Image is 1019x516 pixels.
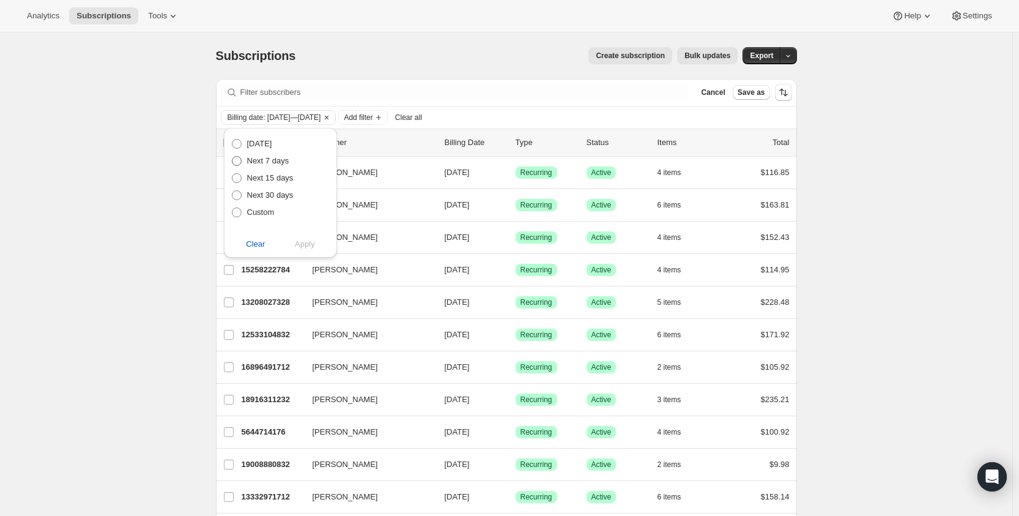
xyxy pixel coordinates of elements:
[247,208,275,217] span: Custom
[228,113,321,122] span: Billing date: [DATE]—[DATE]
[305,195,428,215] button: [PERSON_NAME]
[658,294,695,311] button: 5 items
[591,233,612,242] span: Active
[313,231,378,244] span: [PERSON_NAME]
[521,362,552,372] span: Recurring
[769,460,790,469] span: $9.98
[591,297,612,307] span: Active
[596,51,665,61] span: Create subscription
[943,7,999,24] button: Settings
[658,359,695,376] button: 2 items
[658,196,695,214] button: 6 items
[591,362,612,372] span: Active
[242,491,303,503] p: 13332971712
[761,427,790,436] span: $100.92
[242,136,790,149] div: IDCustomerBilling DateTypeStatusItemsTotal
[445,362,470,372] span: [DATE]
[313,199,378,211] span: [PERSON_NAME]
[521,200,552,210] span: Recurring
[977,462,1007,492] div: Open Intercom Messenger
[658,330,681,340] span: 6 items
[313,166,378,179] span: [PERSON_NAME]
[658,488,695,506] button: 6 items
[313,329,378,341] span: [PERSON_NAME]
[884,7,940,24] button: Help
[221,111,321,124] button: Billing date: Sep 25, 2025—Oct 2, 2025
[247,190,294,200] span: Next 30 days
[658,424,695,441] button: 4 items
[445,233,470,242] span: [DATE]
[242,488,790,506] div: 13332971712[PERSON_NAME][DATE]SuccessRecurringSuccessActive6 items$158.14
[591,395,612,405] span: Active
[242,229,790,246] div: 10310025408[PERSON_NAME][DATE]SuccessRecurringSuccessActive4 items$152.43
[242,296,303,308] p: 13208027328
[591,460,612,469] span: Active
[658,456,695,473] button: 2 items
[242,329,303,341] p: 12533104832
[344,113,372,122] span: Add filter
[141,7,187,24] button: Tools
[591,492,612,502] span: Active
[761,168,790,177] span: $116.85
[521,265,552,275] span: Recurring
[148,11,167,21] span: Tools
[224,234,288,254] button: Clear
[521,492,552,502] span: Recurring
[761,395,790,404] span: $235.21
[696,85,730,100] button: Cancel
[658,362,681,372] span: 2 items
[591,427,612,437] span: Active
[445,330,470,339] span: [DATE]
[743,47,780,64] button: Export
[313,491,378,503] span: [PERSON_NAME]
[658,326,695,343] button: 6 items
[773,136,789,149] p: Total
[658,261,695,279] button: 4 items
[521,168,552,178] span: Recurring
[242,424,790,441] div: 5644714176[PERSON_NAME][DATE]SuccessRecurringSuccessActive4 items$100.92
[313,458,378,471] span: [PERSON_NAME]
[313,426,378,438] span: [PERSON_NAME]
[445,200,470,209] span: [DATE]
[242,261,790,279] div: 15258222784[PERSON_NAME][DATE]SuccessRecurringSuccessActive4 items$114.95
[246,238,265,250] span: Clear
[658,427,681,437] span: 4 items
[321,111,333,124] button: Clear
[445,168,470,177] span: [DATE]
[305,260,428,280] button: [PERSON_NAME]
[313,136,435,149] p: Customer
[521,427,552,437] span: Recurring
[658,164,695,181] button: 4 items
[658,265,681,275] span: 4 items
[761,233,790,242] span: $152.43
[338,110,387,125] button: Add filter
[313,394,378,406] span: [PERSON_NAME]
[963,11,992,21] span: Settings
[677,47,738,64] button: Bulk updates
[305,487,428,507] button: [PERSON_NAME]
[591,265,612,275] span: Active
[658,200,681,210] span: 6 items
[242,326,790,343] div: 12533104832[PERSON_NAME][DATE]SuccessRecurringSuccessActive6 items$171.92
[591,330,612,340] span: Active
[521,297,552,307] span: Recurring
[242,394,303,406] p: 18916311232
[658,136,719,149] div: Items
[247,139,272,148] span: [DATE]
[242,294,790,311] div: 13208027328[PERSON_NAME][DATE]SuccessRecurringSuccessActive5 items$228.48
[658,391,695,408] button: 3 items
[761,330,790,339] span: $171.92
[445,265,470,274] span: [DATE]
[658,233,681,242] span: 4 items
[750,51,773,61] span: Export
[445,427,470,436] span: [DATE]
[247,156,289,165] span: Next 7 days
[313,296,378,308] span: [PERSON_NAME]
[240,84,689,101] input: Filter subscribers
[516,136,577,149] div: Type
[658,460,681,469] span: 2 items
[658,492,681,502] span: 6 items
[591,200,612,210] span: Active
[761,265,790,274] span: $114.95
[733,85,770,100] button: Save as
